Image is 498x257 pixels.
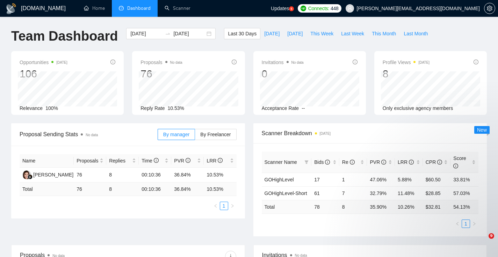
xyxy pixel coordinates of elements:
[350,160,355,165] span: info-circle
[86,133,98,137] span: No data
[22,171,31,179] img: KH
[204,182,236,196] td: 10.53 %
[303,157,310,167] span: filter
[262,105,299,111] span: Acceptance Rate
[163,132,189,137] span: By manager
[409,160,414,165] span: info-circle
[418,61,429,64] time: [DATE]
[437,160,442,165] span: info-circle
[304,160,309,164] span: filter
[74,182,106,196] td: 76
[228,202,237,210] button: right
[214,204,218,208] span: left
[207,158,223,164] span: LRR
[20,67,67,81] div: 106
[142,158,158,164] span: Time
[398,159,414,165] span: LRR
[139,168,171,182] td: 00:10:36
[186,158,190,163] span: info-circle
[308,5,329,12] span: Connects:
[200,132,231,137] span: By Freelancer
[453,164,458,168] span: info-circle
[474,60,478,64] span: info-circle
[20,105,43,111] span: Relevance
[265,159,297,165] span: Scanner Name
[168,105,184,111] span: 10.53%
[20,58,67,67] span: Opportunities
[381,160,386,165] span: info-circle
[306,28,337,39] button: This Week
[262,200,312,214] td: Total
[310,30,333,37] span: This Week
[211,202,220,210] li: Previous Page
[314,159,330,165] span: Bids
[325,160,330,165] span: info-circle
[271,6,289,11] span: Updates
[367,186,395,200] td: 32.79%
[301,6,306,11] img: upwork-logo.png
[450,173,478,186] td: 33.81%
[395,186,423,200] td: 11.48%
[341,30,364,37] span: Last Week
[74,168,106,182] td: 76
[287,30,303,37] span: [DATE]
[291,7,293,11] text: 5
[383,105,453,111] span: Only exclusive agency members
[262,129,479,138] span: Scanner Breakdown
[484,6,495,11] span: setting
[204,168,236,182] td: 10.53%
[484,6,495,11] a: setting
[171,168,204,182] td: 36.84%
[477,127,487,133] span: New
[339,200,367,214] td: 8
[289,6,294,11] a: 5
[370,159,386,165] span: PVR
[106,168,139,182] td: 8
[130,30,162,37] input: Start date
[170,61,182,64] span: No data
[426,159,442,165] span: CPR
[283,28,306,39] button: [DATE]
[232,60,237,64] span: info-circle
[74,154,106,168] th: Proposals
[127,5,151,11] span: Dashboard
[228,30,257,37] span: Last 30 Days
[400,28,432,39] button: Last Month
[311,200,339,214] td: 78
[339,186,367,200] td: 7
[218,158,223,163] span: info-circle
[320,132,331,136] time: [DATE]
[383,58,430,67] span: Profile Views
[28,174,33,179] img: gigradar-bm.png
[139,182,171,196] td: 00:10:36
[265,177,294,182] a: GOHighLevel
[45,105,58,111] span: 100%
[6,3,17,14] img: logo
[404,30,428,37] span: Last Month
[33,171,87,179] div: [PERSON_NAME] Heart
[291,61,304,64] span: No data
[423,186,451,200] td: $28.85
[140,67,182,81] div: 76
[368,28,400,39] button: This Month
[11,28,118,44] h1: Team Dashboard
[84,5,105,11] a: homeHome
[302,105,305,111] span: --
[20,182,74,196] td: Total
[262,67,304,81] div: 0
[311,173,339,186] td: 17
[154,158,159,163] span: info-circle
[77,157,98,165] span: Proposals
[20,130,158,139] span: Proposal Sending Stats
[339,173,367,186] td: 1
[450,186,478,200] td: 57.03%
[20,154,74,168] th: Name
[367,173,395,186] td: 47.06%
[109,157,131,165] span: Replies
[353,60,358,64] span: info-circle
[347,6,352,11] span: user
[331,5,338,12] span: 448
[383,67,430,81] div: 8
[423,173,451,186] td: $60.50
[106,154,139,168] th: Replies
